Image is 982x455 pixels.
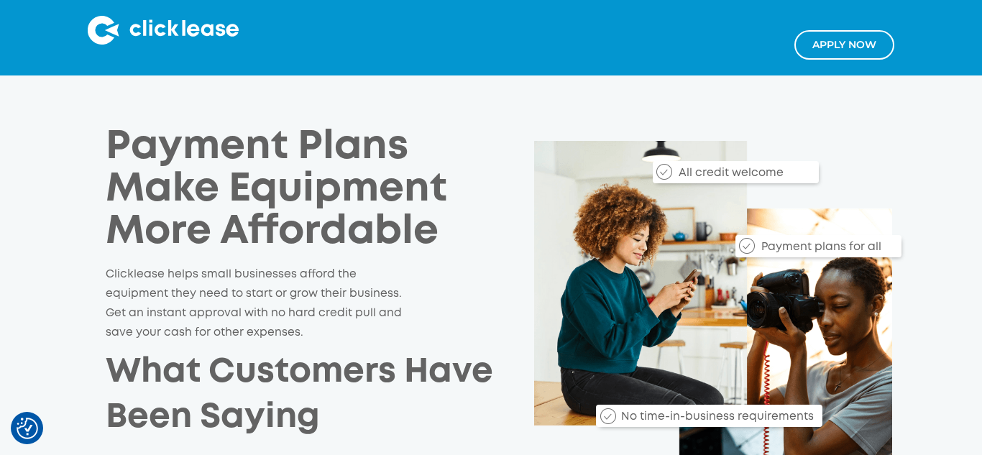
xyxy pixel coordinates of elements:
[671,165,819,181] div: All credit welcome
[794,30,894,60] a: Apply NOw
[656,164,672,180] img: Checkmark_callout
[754,239,901,255] div: Payment plans for all
[106,265,403,342] p: Clicklease helps small businesses afford the equipment they need to start or grow their business....
[88,16,239,45] img: Clicklease logo
[106,127,466,254] h1: Payment Plans Make Equipment More Affordable
[17,418,38,439] button: Consent Preferences
[106,350,493,441] h2: What Customers Have Been Saying
[17,418,38,439] img: Revisit consent button
[614,409,822,425] div: No time-in-business requirements
[739,238,755,254] img: Checkmark_callout
[600,408,616,424] img: Checkmark_callout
